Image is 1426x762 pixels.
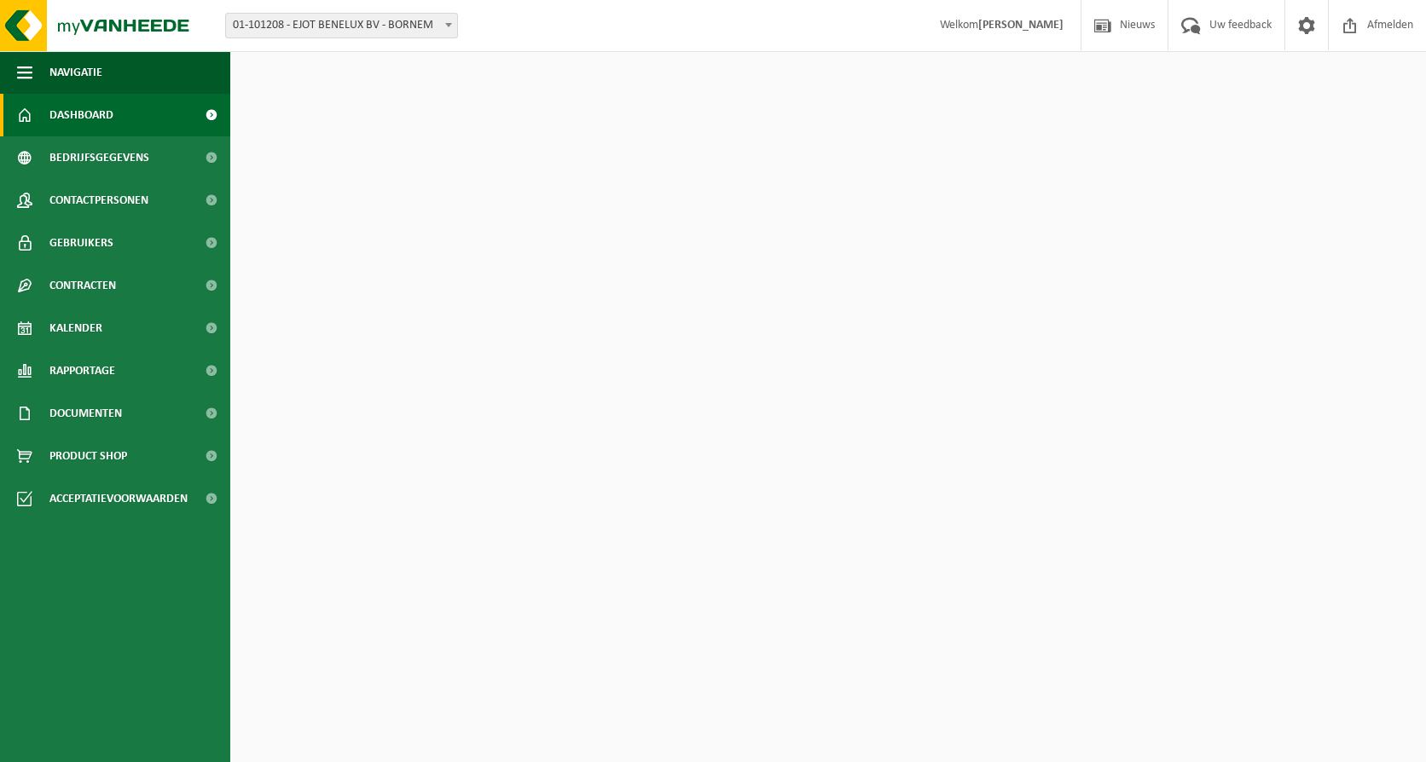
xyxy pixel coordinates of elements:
[49,94,113,136] span: Dashboard
[49,349,115,392] span: Rapportage
[49,222,113,264] span: Gebruikers
[49,264,116,307] span: Contracten
[225,13,458,38] span: 01-101208 - EJOT BENELUX BV - BORNEM
[49,477,188,520] span: Acceptatievoorwaarden
[49,435,127,477] span: Product Shop
[978,19,1064,32] strong: [PERSON_NAME]
[49,136,149,179] span: Bedrijfsgegevens
[49,307,102,349] span: Kalender
[226,14,457,38] span: 01-101208 - EJOT BENELUX BV - BORNEM
[49,51,102,94] span: Navigatie
[49,179,148,222] span: Contactpersonen
[49,392,122,435] span: Documenten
